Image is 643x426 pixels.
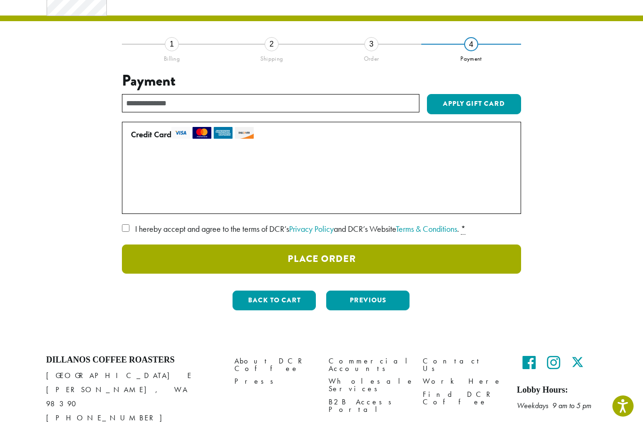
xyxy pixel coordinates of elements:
button: Back to cart [233,291,316,310]
label: Credit Card [131,127,508,142]
a: About DCR Coffee [234,355,314,375]
div: 3 [364,37,378,51]
div: Shipping [222,51,321,63]
h4: Dillanos Coffee Roasters [46,355,220,365]
div: Order [321,51,421,63]
abbr: required [461,223,466,235]
h5: Lobby Hours: [517,385,597,395]
div: 1 [165,37,179,51]
a: Commercial Accounts [329,355,409,375]
img: amex [214,127,233,139]
input: I hereby accept and agree to the terms of DCR’sPrivacy Policyand DCR’s WebsiteTerms & Conditions. * [122,224,129,232]
div: 2 [265,37,279,51]
em: Weekdays 9 am to 5 pm [517,401,591,410]
a: Find DCR Coffee [423,388,503,408]
h3: Payment [122,72,521,90]
a: Privacy Policy [289,223,334,234]
a: Press [234,375,314,388]
div: Payment [421,51,521,63]
a: Terms & Conditions [396,223,457,234]
span: I hereby accept and agree to the terms of DCR’s and DCR’s Website . [135,223,459,234]
img: mastercard [193,127,211,139]
a: B2B Access Portal [329,395,409,416]
a: [PHONE_NUMBER] [46,413,171,423]
p: [GEOGRAPHIC_DATA] E [PERSON_NAME], WA 98390 [46,369,220,425]
img: visa [171,127,190,139]
img: discover [235,127,254,139]
div: Billing [122,51,222,63]
a: Work Here [423,375,503,388]
button: Place Order [122,245,521,274]
a: Wholesale Services [329,375,409,395]
button: Apply Gift Card [427,94,521,115]
button: Previous [326,291,410,310]
div: 4 [464,37,478,51]
a: Contact Us [423,355,503,375]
